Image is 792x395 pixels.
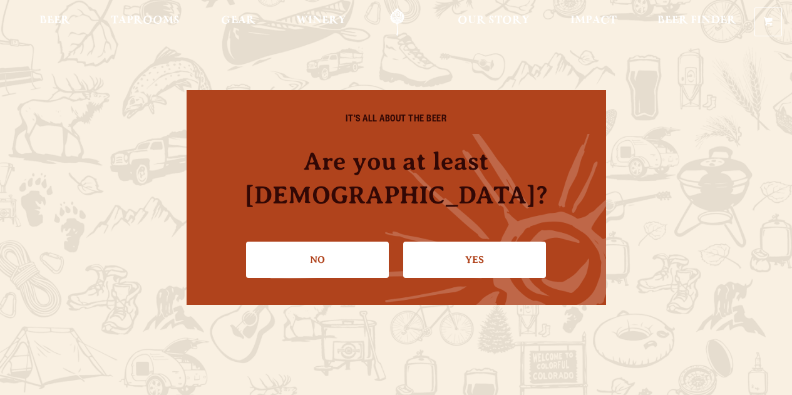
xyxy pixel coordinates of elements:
[450,8,538,36] a: Our Story
[111,16,180,26] span: Taprooms
[246,242,389,278] a: No
[213,8,264,36] a: Gear
[657,16,736,26] span: Beer Finder
[403,242,546,278] a: Confirm I'm 21 or older
[458,16,530,26] span: Our Story
[103,8,188,36] a: Taprooms
[296,16,346,26] span: Winery
[31,8,78,36] a: Beer
[562,8,625,36] a: Impact
[221,16,255,26] span: Gear
[374,8,421,36] a: Odell Home
[649,8,744,36] a: Beer Finder
[570,16,617,26] span: Impact
[39,16,70,26] span: Beer
[288,8,354,36] a: Winery
[212,115,581,126] h6: IT'S ALL ABOUT THE BEER
[212,145,581,211] h4: Are you at least [DEMOGRAPHIC_DATA]?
